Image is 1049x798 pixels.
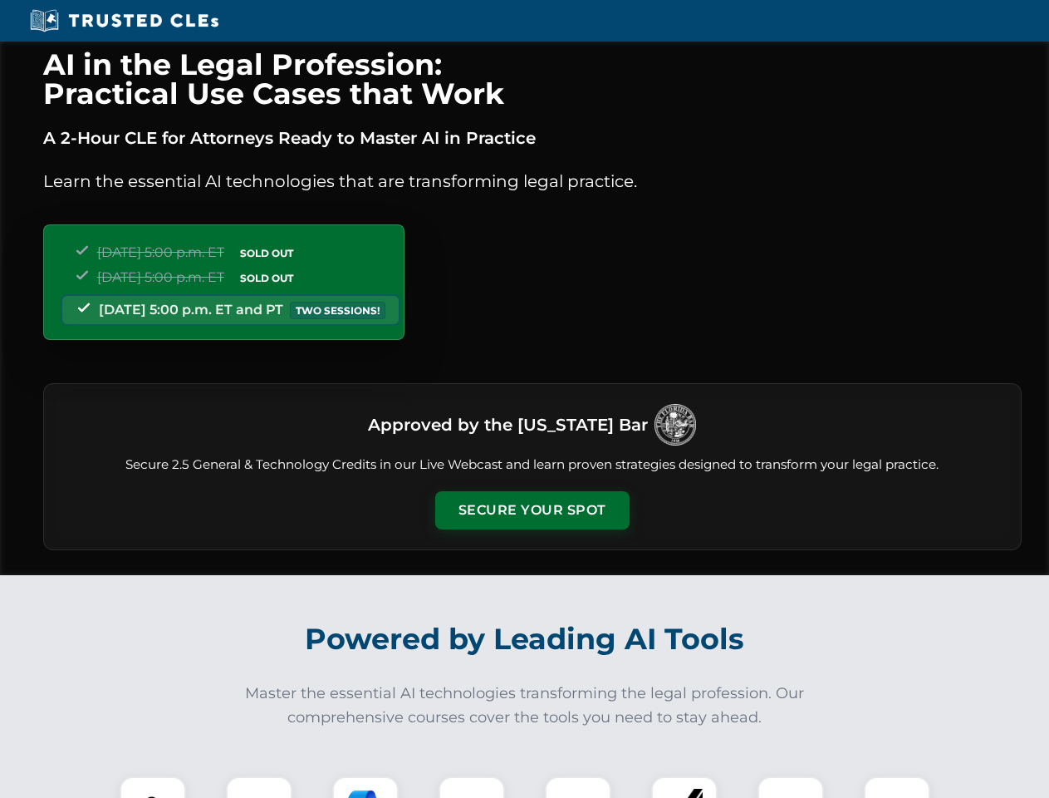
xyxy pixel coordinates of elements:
span: SOLD OUT [234,244,299,262]
h2: Powered by Leading AI Tools [65,610,985,668]
p: Master the essential AI technologies transforming the legal profession. Our comprehensive courses... [234,682,816,730]
p: Secure 2.5 General & Technology Credits in our Live Webcast and learn proven strategies designed ... [64,456,1001,475]
p: Learn the essential AI technologies that are transforming legal practice. [43,168,1022,195]
img: Trusted CLEs [25,8,223,33]
img: Logo [654,404,696,446]
button: Secure Your Spot [435,491,630,530]
h3: Approved by the [US_STATE] Bar [368,410,648,440]
span: [DATE] 5:00 p.m. ET [97,244,224,260]
span: [DATE] 5:00 p.m. ET [97,269,224,285]
h1: AI in the Legal Profession: Practical Use Cases that Work [43,50,1022,108]
p: A 2-Hour CLE for Attorneys Ready to Master AI in Practice [43,125,1022,151]
span: SOLD OUT [234,269,299,287]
